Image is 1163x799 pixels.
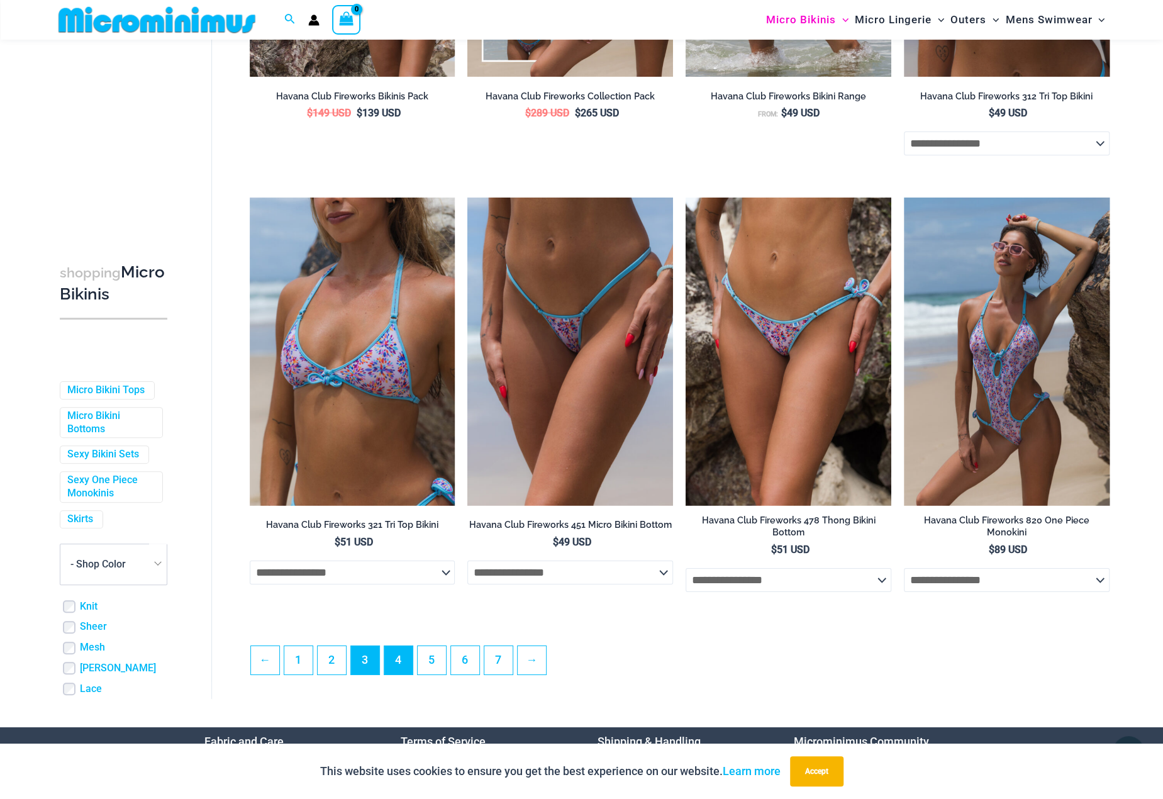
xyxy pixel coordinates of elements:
[204,735,284,748] a: Fabric and Care
[67,448,139,461] a: Sexy Bikini Sets
[60,544,167,584] span: - Shop Color
[60,544,167,585] span: - Shop Color
[80,662,156,675] a: [PERSON_NAME]
[357,107,401,119] bdi: 139 USD
[904,198,1110,506] img: Havana Club Fireworks 820 One Piece Monokini 01
[467,91,673,107] a: Havana Club Fireworks Collection Pack
[771,544,776,556] span: $
[904,515,1110,543] a: Havana Club Fireworks 820 One Piece Monokini
[575,107,581,119] span: $
[467,519,673,535] a: Havana Club Fireworks 451 Micro Bikini Bottom
[80,641,105,654] a: Mesh
[598,735,701,748] a: Shipping & Handling
[852,4,947,36] a: Micro LingerieMenu ToggleMenu Toggle
[686,515,891,538] h2: Havana Club Fireworks 478 Thong Bikini Bottom
[70,558,126,570] span: - Shop Color
[67,513,93,526] a: Skirts
[335,536,340,548] span: $
[351,646,379,674] span: Page 3
[1005,4,1092,36] span: Mens Swimwear
[467,91,673,103] h2: Havana Club Fireworks Collection Pack
[904,198,1110,506] a: Havana Club Fireworks 820 One Piece Monokini 01Havana Club Fireworks 820 One Piece Monokini 02Hav...
[575,107,619,119] bdi: 265 USD
[763,4,852,36] a: Micro BikinisMenu ToggleMenu Toggle
[384,646,413,674] a: Page 4
[67,384,145,397] a: Micro Bikini Tops
[467,198,673,506] img: Havana Club Fireworks 451 Micro
[250,645,1110,682] nav: Product Pagination
[989,107,1027,119] bdi: 49 USD
[307,107,351,119] bdi: 149 USD
[771,544,809,556] bdi: 51 USD
[67,474,153,500] a: Sexy One Piece Monokinis
[307,107,313,119] span: $
[250,198,455,506] a: Havana Club Fireworks 321 Tri Top 01Havana Club Fireworks 321 Tri Top 478 Thong 05Havana Club Fir...
[932,4,944,36] span: Menu Toggle
[686,198,891,506] a: Havana Club Fireworks 478 Thong 01Havana Club Fireworks 312 Tri Top 478 Thong 01Havana Club Firew...
[947,4,1002,36] a: OutersMenu ToggleMenu Toggle
[950,4,986,36] span: Outers
[320,762,781,781] p: This website uses cookies to ensure you get the best experience on our website.
[781,107,786,119] span: $
[904,515,1110,538] h2: Havana Club Fireworks 820 One Piece Monokini
[80,620,107,634] a: Sheer
[467,198,673,506] a: Havana Club Fireworks 451 MicroHavana Club Fireworks 312 Tri Top 451 Thong 02Havana Club Firework...
[686,91,891,103] h2: Havana Club Fireworks Bikini Range
[467,519,673,531] h2: Havana Club Fireworks 451 Micro Bikini Bottom
[989,544,994,556] span: $
[401,735,486,748] a: Terms of Service
[766,4,836,36] span: Micro Bikinis
[318,646,346,674] a: Page 2
[855,4,932,36] span: Micro Lingerie
[989,544,1027,556] bdi: 89 USD
[686,198,891,506] img: Havana Club Fireworks 478 Thong 01
[250,91,455,107] a: Havana Club Fireworks Bikinis Pack
[757,110,777,118] span: From:
[250,519,455,535] a: Havana Club Fireworks 321 Tri Top Bikini
[284,12,296,28] a: Search icon link
[308,14,320,26] a: Account icon link
[1002,4,1108,36] a: Mens SwimwearMenu ToggleMenu Toggle
[67,410,153,436] a: Micro Bikini Bottoms
[781,107,819,119] bdi: 49 USD
[553,536,591,548] bdi: 49 USD
[284,646,313,674] a: Page 1
[525,107,569,119] bdi: 289 USD
[989,107,994,119] span: $
[484,646,513,674] a: Page 7
[60,265,121,281] span: shopping
[904,91,1110,103] h2: Havana Club Fireworks 312 Tri Top Bikini
[250,198,455,506] img: Havana Club Fireworks 321 Tri Top 01
[332,5,361,34] a: View Shopping Cart, empty
[418,646,446,674] a: Page 5
[986,4,999,36] span: Menu Toggle
[686,91,891,107] a: Havana Club Fireworks Bikini Range
[794,735,929,748] a: Microminimus Community
[553,536,559,548] span: $
[60,262,167,305] h3: Micro Bikinis
[80,683,102,696] a: Lace
[250,519,455,531] h2: Havana Club Fireworks 321 Tri Top Bikini
[1092,4,1105,36] span: Menu Toggle
[250,91,455,103] h2: Havana Club Fireworks Bikinis Pack
[723,764,781,778] a: Learn more
[790,756,843,786] button: Accept
[357,107,362,119] span: $
[904,91,1110,107] a: Havana Club Fireworks 312 Tri Top Bikini
[335,536,373,548] bdi: 51 USD
[80,600,97,613] a: Knit
[761,2,1110,38] nav: Site Navigation
[451,646,479,674] a: Page 6
[518,646,546,674] a: →
[251,646,279,674] a: ←
[53,6,260,34] img: MM SHOP LOGO FLAT
[525,107,531,119] span: $
[836,4,849,36] span: Menu Toggle
[686,515,891,543] a: Havana Club Fireworks 478 Thong Bikini Bottom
